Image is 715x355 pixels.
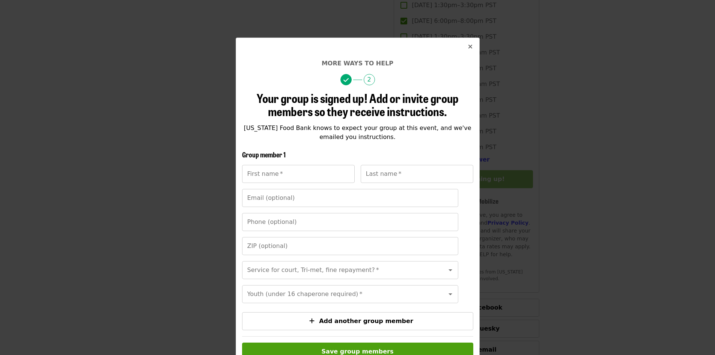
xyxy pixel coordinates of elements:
[445,289,456,299] button: Open
[242,312,473,330] button: Add another group member
[322,60,393,67] span: More ways to help
[242,150,286,159] span: Group member 1
[468,43,473,50] i: times icon
[445,265,456,275] button: Open
[242,237,458,255] input: ZIP (optional)
[319,317,413,325] span: Add another group member
[364,74,375,85] span: 2
[257,89,459,120] span: Your group is signed up! Add or invite group members so they receive instructions.
[244,124,471,140] span: [US_STATE] Food Bank knows to expect your group at this event, and we've emailed you instructions.
[242,165,355,183] input: First name
[343,77,349,84] i: check icon
[361,165,473,183] input: Last name
[242,189,458,207] input: Email (optional)
[461,38,479,56] button: Close
[309,317,315,325] i: plus icon
[242,213,458,231] input: Phone (optional)
[322,348,394,355] span: Save group members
